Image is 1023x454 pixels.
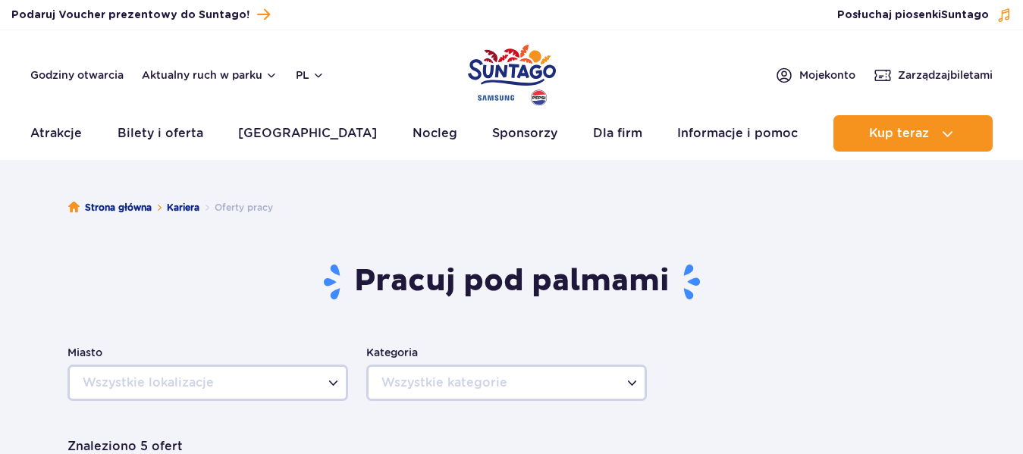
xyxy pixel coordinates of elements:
[142,69,278,81] button: Aktualny ruch w parku
[67,262,956,302] h1: Pracuj pod palmami
[941,10,989,20] span: Suntago
[83,375,214,390] span: Wszystkie lokalizacje
[381,375,507,390] span: Wszystkie kategorie
[118,115,203,152] a: Bilety i oferta
[413,115,457,152] a: Nocleg
[677,115,798,152] a: Informacje i pomoc
[468,38,556,108] a: Park of Poland
[67,344,348,361] label: Miasto
[30,115,82,152] a: Atrakcje
[799,67,855,83] span: Moje konto
[833,115,993,152] button: Kup teraz
[238,115,377,152] a: [GEOGRAPHIC_DATA]
[30,67,124,83] a: Godziny otwarcia
[11,5,270,25] a: Podaruj Voucher prezentowy do Suntago!
[366,344,647,361] label: Kategoria
[199,200,273,215] li: Oferty pracy
[837,8,989,23] span: Posłuchaj piosenki
[869,127,929,140] span: Kup teraz
[492,115,557,152] a: Sponsorzy
[167,200,199,215] a: Kariera
[874,66,993,84] a: Zarządzajbiletami
[296,67,325,83] button: pl
[593,115,642,152] a: Dla firm
[68,200,152,215] a: Strona główna
[775,66,855,84] a: Mojekonto
[898,67,993,83] span: Zarządzaj biletami
[11,8,249,23] span: Podaruj Voucher prezentowy do Suntago!
[837,8,1012,23] button: Posłuchaj piosenkiSuntago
